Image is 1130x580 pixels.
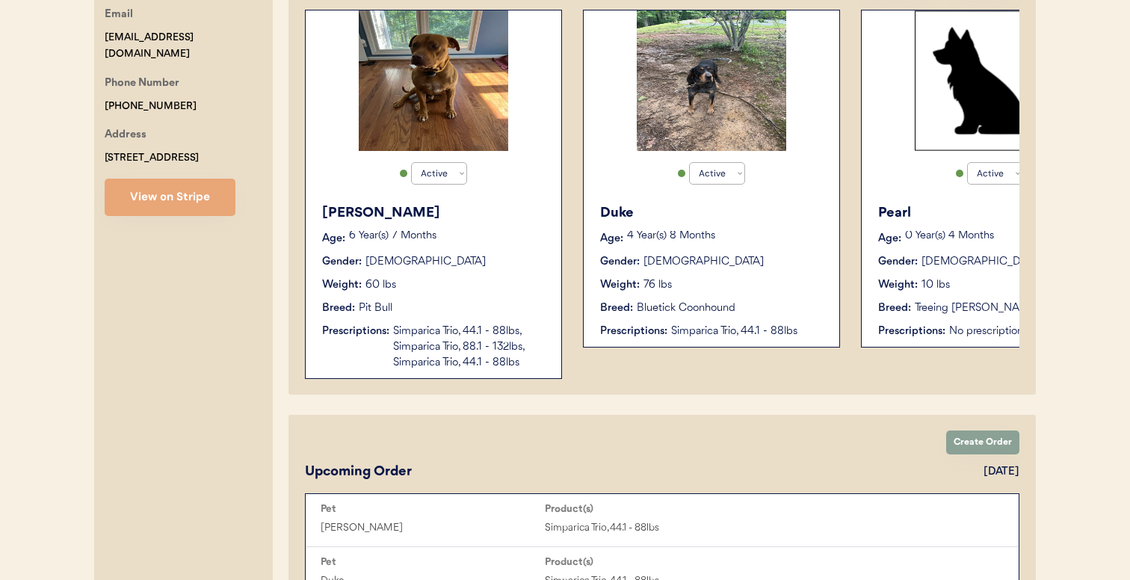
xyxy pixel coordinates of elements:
div: Address [105,126,146,145]
div: Duke [600,203,824,223]
div: Pearl [878,203,1102,223]
div: [EMAIL_ADDRESS][DOMAIN_NAME] [105,29,273,64]
div: [PERSON_NAME] [321,519,545,537]
div: Bluetick Coonhound [637,300,735,316]
div: Age: [878,231,901,247]
button: Create Order [946,431,1019,454]
div: Simparica Trio, 44.1 - 88lbs [671,324,824,339]
div: Weight: [600,277,640,293]
div: [DATE] [984,464,1019,480]
p: 0 Year(s) 4 Months [905,231,1102,241]
div: Breed: [322,300,355,316]
div: Simparica Trio, 44.1 - 88lbs, Simparica Trio, 88.1 - 132lbs, Simparica Trio, 44.1 - 88lbs [393,324,546,371]
div: [DEMOGRAPHIC_DATA] [643,254,764,270]
div: Weight: [322,277,362,293]
div: Prescriptions: [322,324,389,339]
div: Simparica Trio, 44.1 - 88lbs [545,519,769,537]
div: Email [105,6,133,25]
p: 6 Year(s) 7 Months [349,231,546,241]
div: Breed: [600,300,633,316]
div: Phone Number [105,75,179,93]
div: Prescriptions: [600,324,667,339]
div: 76 lbs [643,277,672,293]
div: Gender: [878,254,918,270]
div: [DEMOGRAPHIC_DATA] [365,254,486,270]
div: [DEMOGRAPHIC_DATA] [921,254,1042,270]
div: [STREET_ADDRESS] [105,149,199,167]
div: Product(s) [545,556,769,568]
img: IMG_7419.jpeg [359,10,508,151]
div: Weight: [878,277,918,293]
div: Age: [600,231,623,247]
img: IMG_0444.jpeg [637,10,786,151]
div: 60 lbs [365,277,396,293]
div: Breed: [878,300,911,316]
div: Prescriptions: [878,324,945,339]
div: Pet [321,556,545,568]
div: Gender: [322,254,362,270]
div: Upcoming Order [305,462,412,482]
div: Product(s) [545,503,769,515]
p: 4 Year(s) 8 Months [627,231,824,241]
button: View on Stripe [105,179,235,216]
div: Gender: [600,254,640,270]
div: No prescriptions on file [949,324,1102,339]
div: Age: [322,231,345,247]
div: Pit Bull [359,300,392,316]
div: Pet [321,503,545,515]
div: [PHONE_NUMBER] [105,98,197,115]
div: Treeing [PERSON_NAME] Coonhound [915,300,1099,316]
div: [PERSON_NAME] [322,203,546,223]
div: 10 lbs [921,277,950,293]
img: Rectangle%2029.svg [915,10,1064,151]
